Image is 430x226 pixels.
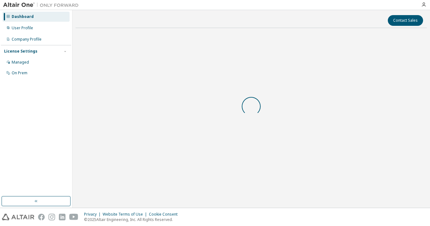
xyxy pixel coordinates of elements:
[59,214,65,220] img: linkedin.svg
[48,214,55,220] img: instagram.svg
[2,214,34,220] img: altair_logo.svg
[4,49,37,54] div: License Settings
[12,60,29,65] div: Managed
[388,15,423,26] button: Contact Sales
[38,214,45,220] img: facebook.svg
[12,25,33,31] div: User Profile
[69,214,78,220] img: youtube.svg
[84,217,181,222] p: © 2025 Altair Engineering, Inc. All Rights Reserved.
[149,212,181,217] div: Cookie Consent
[12,71,27,76] div: On Prem
[84,212,103,217] div: Privacy
[3,2,82,8] img: Altair One
[103,212,149,217] div: Website Terms of Use
[12,14,34,19] div: Dashboard
[12,37,42,42] div: Company Profile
